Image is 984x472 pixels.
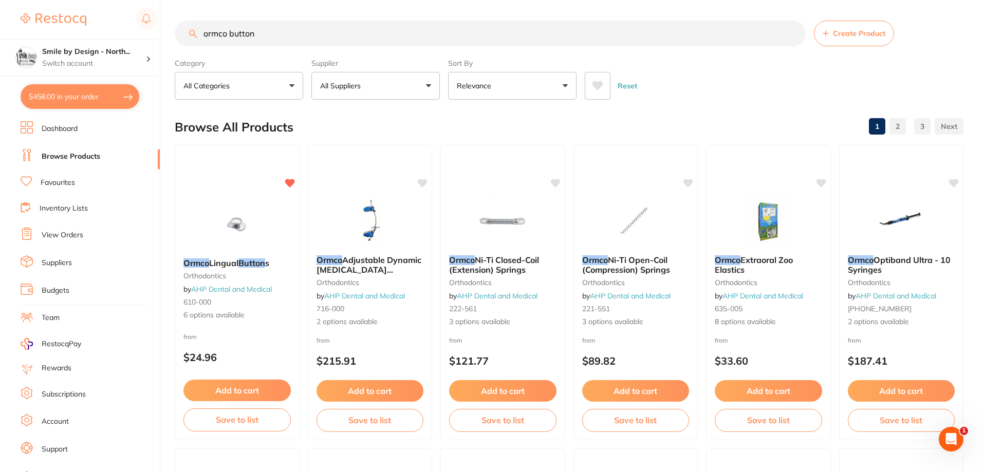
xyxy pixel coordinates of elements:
small: orthodontics [317,278,424,287]
button: Save to list [715,409,822,431]
span: Create Product [833,29,885,37]
button: Add to cart [317,380,424,402]
span: by [449,291,537,300]
span: 635-005 [715,304,742,313]
p: $24.96 [183,351,291,363]
span: 3 options available [449,317,556,327]
b: Ormco Adjustable Dynamic Protraction Facemask [317,255,424,274]
h2: Browse All Products [175,120,293,135]
em: Ormco [317,255,342,265]
button: All Categories [175,72,303,100]
a: Account [42,417,69,427]
span: by [582,291,671,300]
a: Rewards [42,363,71,373]
span: 716-000 [317,304,344,313]
img: Ormco Ni-Ti Closed-Coil (Extension) Springs [469,196,536,247]
h4: Smile by Design - North Sydney [42,47,146,57]
img: Ormco Extraoral Zoo Elastics [735,196,802,247]
input: Search Products [175,21,806,46]
span: 222-561 [449,304,477,313]
b: Ormco Lingual Buttons [183,258,291,268]
img: Ormco Lingual Buttons [203,199,270,250]
a: AHP Dental and Medical [457,291,537,300]
a: Dashboard [42,124,78,134]
a: AHP Dental and Medical [856,291,936,300]
span: by [317,291,405,300]
span: 610-000 [183,297,211,307]
a: AHP Dental and Medical [590,291,671,300]
a: 3 [914,116,931,137]
label: Sort By [448,59,577,68]
img: Ormco Ni-Ti Open-Coil (Compression) Springs [602,196,669,247]
button: $458.00 in your order [21,84,139,109]
p: $33.60 [715,355,822,367]
span: 221-551 [582,304,610,313]
img: Ormco Optiband Ultra - 10 Syringes [868,196,935,247]
b: Ormco Optiband Ultra - 10 Syringes [848,255,955,274]
p: Relevance [457,81,495,91]
label: Category [175,59,303,68]
button: Create Product [814,21,894,46]
a: AHP Dental and Medical [722,291,803,300]
span: Lingual [209,258,238,268]
span: from [715,336,728,344]
p: All Categories [183,81,234,91]
em: Ormco [183,258,209,268]
button: Add to cart [715,380,822,402]
span: Extraoral Zoo Elastics [715,255,793,274]
iframe: Intercom live chat [939,427,963,451]
a: 2 [889,116,906,137]
small: orthodontics [715,278,822,287]
button: Add to cart [582,380,690,402]
span: s [265,258,269,268]
p: $89.82 [582,355,690,367]
p: Switch account [42,59,146,69]
span: 8 options available [715,317,822,327]
span: RestocqPay [42,339,81,349]
span: from [449,336,462,344]
span: 1 [960,427,968,435]
span: Ni-Ti Open-Coil (Compression) Springs [582,255,670,274]
p: $187.41 [848,355,955,367]
button: Add to cart [449,380,556,402]
span: from [582,336,596,344]
em: Ormco [449,255,475,265]
a: Team [42,313,60,323]
a: AHP Dental and Medical [324,291,405,300]
span: [PHONE_NUMBER] [848,304,912,313]
a: AHP Dental and Medical [191,285,272,294]
em: Ormco [715,255,740,265]
small: orthodontics [582,278,690,287]
span: from [317,336,330,344]
button: All Suppliers [311,72,440,100]
b: Ormco Extraoral Zoo Elastics [715,255,822,274]
button: Add to cart [848,380,955,402]
a: Subscriptions [42,389,86,400]
img: Restocq Logo [21,13,86,26]
a: 1 [869,116,885,137]
small: orthodontics [449,278,556,287]
em: Button [238,258,265,268]
small: orthodontics [848,278,955,287]
span: Optiband Ultra - 10 Syringes [848,255,951,274]
a: Browse Products [42,152,100,162]
span: Ni-Ti Closed-Coil (Extension) Springs [449,255,539,274]
button: Save to list [317,409,424,431]
a: Restocq Logo [21,8,86,31]
span: 3 options available [582,317,690,327]
p: All Suppliers [320,81,365,91]
button: Save to list [449,409,556,431]
img: Smile by Design - North Sydney [16,47,36,68]
button: Add to cart [183,380,291,401]
b: Ormco Ni-Ti Open-Coil (Compression) Springs [582,255,690,274]
button: Reset [615,72,640,100]
img: RestocqPay [21,338,33,350]
img: Ormco Adjustable Dynamic Protraction Facemask [337,196,403,247]
span: from [183,333,197,341]
label: Supplier [311,59,440,68]
a: Suppliers [42,258,72,268]
button: Save to list [183,408,291,431]
span: Adjustable Dynamic [MEDICAL_DATA] Facemask [317,255,421,284]
a: View Orders [42,230,83,240]
span: by [183,285,272,294]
